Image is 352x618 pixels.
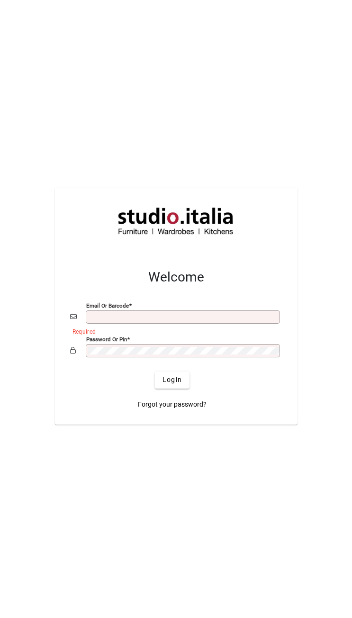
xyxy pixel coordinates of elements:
mat-label: Email or Barcode [86,302,129,309]
span: Login [162,375,182,385]
span: Forgot your password? [138,400,207,409]
h2: Welcome [70,269,282,285]
a: Forgot your password? [134,396,210,413]
mat-error: Required [72,326,275,336]
button: Login [155,372,190,389]
mat-label: Password or Pin [86,336,127,342]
